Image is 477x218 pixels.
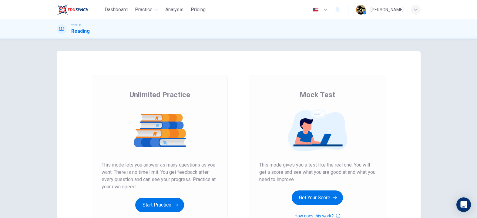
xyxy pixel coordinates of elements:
[371,6,404,13] div: [PERSON_NAME]
[105,6,128,13] span: Dashboard
[312,8,319,12] img: en
[135,6,153,13] span: Practice
[71,28,90,35] h1: Reading
[102,4,130,15] button: Dashboard
[102,161,218,190] span: This mode lets you answer as many questions as you want. There is no time limit. You get feedback...
[300,90,335,100] span: Mock Test
[292,190,343,205] button: Get Your Score
[163,4,186,15] button: Analysis
[191,6,206,13] span: Pricing
[57,4,102,16] a: EduSynch logo
[165,6,183,13] span: Analysis
[356,5,366,15] img: Profile picture
[57,4,89,16] img: EduSynch logo
[133,4,160,15] button: Practice
[71,23,81,28] span: TOEFL®
[135,198,184,212] button: Start Practice
[129,90,190,100] span: Unlimited Practice
[259,161,376,183] span: This mode gives you a test like the real one. You will get a score and see what you are good at a...
[456,197,471,212] div: Open Intercom Messenger
[188,4,208,15] button: Pricing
